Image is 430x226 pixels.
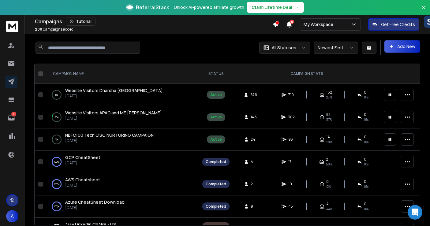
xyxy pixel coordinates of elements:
button: Get Free Credits [368,18,419,31]
span: GCP CheatSheet [65,154,100,160]
span: 17 [288,159,294,164]
td: 100%Azure CheatSheet Download[DATE] [46,195,199,218]
p: Unlock AI-powered affiliate growth [174,4,244,10]
span: 0 [364,90,366,95]
span: Website Visitors Dharsha [GEOGRAPHIC_DATA] [65,87,163,93]
a: NBFC100 Tech CISO NURTURING CAMPAIGN [65,132,154,138]
span: 28 % [326,95,332,100]
a: GCP CheatSheet [65,154,100,161]
button: Add New [384,40,420,53]
p: [DATE] [65,116,162,121]
p: [DATE] [65,205,125,210]
span: 0 [364,112,366,117]
p: [DATE] [65,94,163,98]
td: 4%NBFC100 Tech CISO NURTURING CAMPAIGN[DATE] [46,128,199,151]
span: 0 [326,179,329,184]
p: 100 % [54,181,59,187]
span: 0 [364,202,366,206]
span: 0 [364,135,366,139]
td: 100%GCP CheatSheet[DATE] [46,151,199,173]
div: Completed [206,182,226,187]
button: Newest First [314,42,358,54]
p: 9 % [55,114,58,120]
span: 93 [288,137,294,142]
span: 37 % [326,117,332,122]
span: 0 % [364,162,368,167]
td: 9%Website Visitors APAC and ME [PERSON_NAME][DATE] [46,106,199,128]
p: 100 % [54,159,59,165]
a: 8 [5,112,17,124]
button: A [6,210,18,222]
span: 55 [326,112,331,117]
span: 0 [364,179,366,184]
span: 0 [364,157,366,162]
span: 10 [288,182,294,187]
span: 0 % [364,184,368,189]
span: 0 % [364,95,368,100]
span: 162 [326,90,332,95]
a: Website Visitors Dharsha [GEOGRAPHIC_DATA] [65,87,163,94]
span: 2 [251,182,257,187]
span: 24 [251,137,257,142]
span: 302 [288,115,295,120]
p: 1 % [55,92,58,98]
div: Completed [206,159,226,164]
p: 8 [11,112,16,117]
button: Claim Lifetime Deal→ [247,2,304,13]
td: 1%Website Visitors Dharsha [GEOGRAPHIC_DATA][DATE] [46,84,199,106]
th: STATUS [199,64,233,84]
div: Open Intercom Messenger [408,205,422,220]
span: 4 [251,159,257,164]
p: All Statuses [272,45,296,51]
a: Azure CheatSheet Download [65,199,125,205]
th: CAMPAIGN NAME [46,64,199,84]
div: Campaigns [35,17,273,26]
span: 0 % [364,206,368,211]
span: 50 % [326,162,332,167]
div: Completed [206,204,226,209]
span: 208 [35,27,42,32]
span: 0 % [364,139,368,144]
button: Close banner [420,4,428,18]
p: 100 % [54,203,59,209]
p: [DATE] [65,183,100,188]
span: 44 % [326,206,332,211]
p: Campaigns added [35,27,73,32]
a: Website Visitors APAC and ME [PERSON_NAME] [65,110,162,116]
div: Active [210,115,222,120]
span: 58 % [326,139,332,144]
p: [DATE] [65,161,100,165]
div: Active [210,137,222,142]
p: My Workspace [304,21,336,28]
span: 676 [250,92,257,97]
span: 710 [288,92,294,97]
p: 4 % [55,136,58,143]
span: ReferralStack [136,4,169,11]
span: 2 [326,157,328,162]
th: CAMPAIGN STATS [233,64,380,84]
td: 100%AWS Cheatsheet[DATE] [46,173,199,195]
span: 148 [251,115,257,120]
span: 4 [326,202,329,206]
span: 16 [290,20,294,24]
div: Active [210,92,222,97]
p: [DATE] [65,138,154,143]
span: 9 [251,204,257,209]
span: 0 % [364,117,368,122]
span: 0 % [326,184,331,189]
button: Tutorial [66,17,95,26]
span: → [295,4,299,10]
span: 14 [326,135,330,139]
p: Get Free Credits [381,21,415,28]
span: 45 [288,204,294,209]
a: AWS Cheatsheet [65,177,100,183]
